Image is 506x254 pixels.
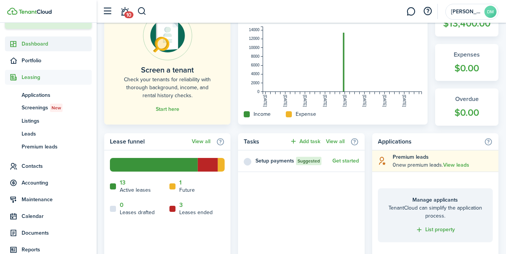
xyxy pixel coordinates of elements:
widget-stats-count: $0.00 [443,106,491,120]
explanation-title: Premium leads [393,153,493,161]
button: Open sidebar [100,4,114,19]
span: Listings [22,117,92,125]
tspan: 0 [257,90,260,94]
home-widget-title: Income [254,110,271,118]
a: Notifications [117,2,132,21]
a: View all [326,139,345,145]
home-widget-title: Leases drafted [120,208,155,216]
a: Expenses$0.00 [435,44,498,81]
button: Search [137,5,147,18]
span: 10 [124,11,133,18]
span: Screenings [22,104,92,112]
home-widget-title: Tasks [244,137,285,146]
span: Portfolio [22,57,92,65]
tspan: 6000 [251,63,260,67]
tspan: [DATE] [343,95,347,107]
span: Suggested [298,158,320,164]
a: Dashboard [5,36,92,51]
span: Documents [22,229,92,237]
home-placeholder-title: Manage applicants [385,196,485,204]
home-placeholder-description: Check your tenants for reliability with thorough background, income, and rental history checks. [121,76,213,99]
span: Premium leads [22,143,92,151]
widget-stats-count: $0.00 [443,61,491,76]
a: 3 [179,202,183,208]
img: TenantCloud [7,8,17,15]
span: Dashboard [22,40,92,48]
tspan: 2000 [251,81,260,85]
tspan: 12000 [249,36,260,41]
tspan: [DATE] [263,95,268,107]
span: New [52,104,61,111]
a: Messaging [404,2,418,21]
a: List property [415,226,455,234]
a: 13 [120,179,125,186]
span: Applications [22,91,92,99]
home-widget-title: Applications [378,137,480,146]
tspan: [DATE] [303,95,307,107]
a: Applications [5,88,92,101]
a: Get started [332,158,359,164]
span: Calendar [22,212,92,220]
button: Add task [290,137,320,146]
span: Accounting [22,179,92,187]
home-widget-title: Lease funnel [110,137,188,146]
a: ScreeningsNew [5,101,92,114]
button: Open resource center [421,5,434,18]
home-widget-title: Active leases [120,186,151,194]
widget-stats-count: $13,400.00 [443,16,491,31]
home-placeholder-title: Screen a tenant [141,64,194,76]
a: View leads [443,162,469,168]
span: Drezek Management LLC [451,9,481,14]
span: Leasing [22,73,92,81]
tspan: 14000 [249,28,260,32]
span: Contacts [22,162,92,170]
a: Overdue$0.00 [435,88,498,126]
home-widget-title: Leases ended [179,208,213,216]
tspan: [DATE] [323,95,327,107]
tspan: [DATE] [363,95,367,107]
tspan: [DATE] [283,95,287,107]
a: Leads [5,127,92,140]
a: View all [192,139,210,145]
tspan: 8000 [251,54,260,58]
home-widget-title: Future [179,186,195,194]
avatar-text: DM [484,6,497,18]
a: 0 [120,202,124,208]
tspan: 4000 [251,72,260,76]
span: Maintenance [22,196,92,204]
tspan: [DATE] [382,95,387,107]
tspan: [DATE] [402,95,406,107]
explanation-description: 0 new premium leads . [393,161,493,169]
span: Leads [22,130,92,138]
home-placeholder-description: TenantCloud can simplify the application process. [385,204,485,220]
img: TenantCloud [19,9,52,14]
span: Reports [22,246,92,254]
i: soft [378,156,387,165]
tspan: 10000 [249,46,260,50]
a: Start here [156,106,179,112]
widget-stats-title: Overdue [443,95,491,104]
widget-list-item-title: Setup payments [255,157,294,165]
a: Premium leads [5,140,92,153]
a: Listings [5,114,92,127]
a: 1 [179,179,182,186]
img: Online payments [143,11,192,60]
widget-stats-title: Expenses [443,50,491,59]
home-widget-title: Expense [296,110,316,118]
